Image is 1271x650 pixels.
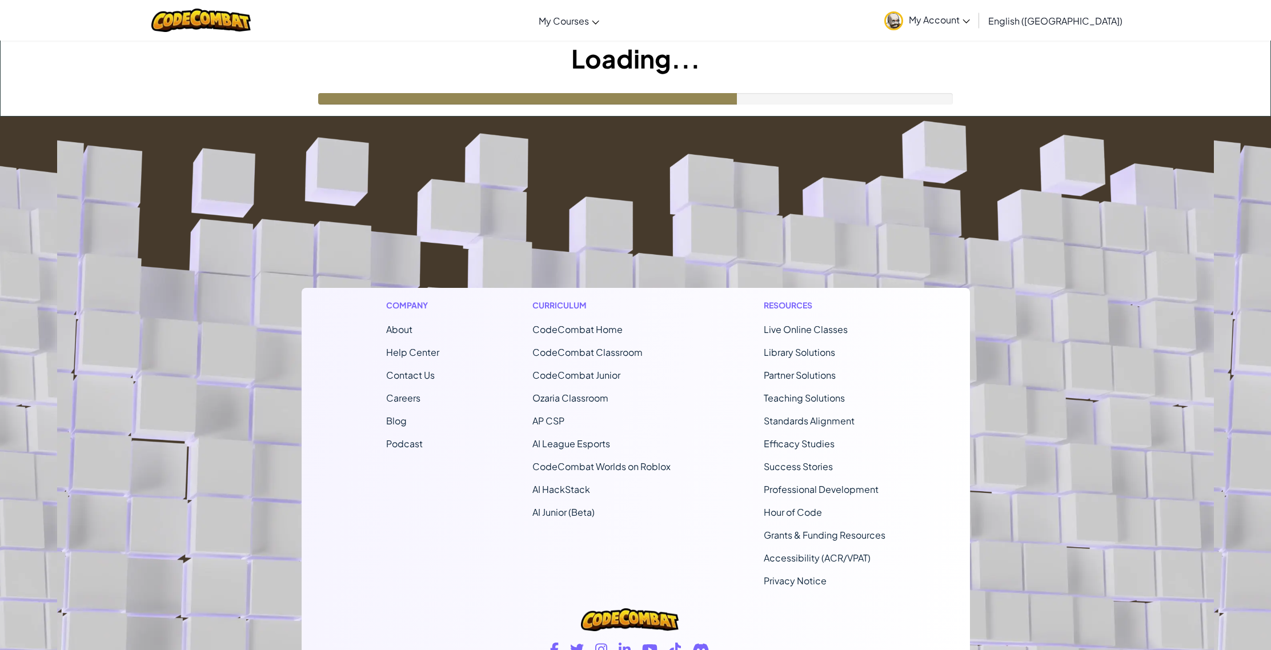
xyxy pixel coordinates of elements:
a: Accessibility (ACR/VPAT) [764,552,871,564]
a: CodeCombat Classroom [532,346,643,358]
h1: Loading... [1,41,1270,76]
a: Grants & Funding Resources [764,529,885,541]
a: Teaching Solutions [764,392,845,404]
a: AI HackStack [532,483,590,495]
a: Success Stories [764,460,833,472]
a: Ozaria Classroom [532,392,608,404]
a: Privacy Notice [764,575,827,587]
a: Blog [386,415,407,427]
span: English ([GEOGRAPHIC_DATA]) [988,15,1122,27]
a: Standards Alignment [764,415,855,427]
img: CodeCombat logo [151,9,251,32]
span: My Courses [539,15,589,27]
a: Efficacy Studies [764,438,835,450]
h1: Resources [764,299,885,311]
img: avatar [884,11,903,30]
a: Library Solutions [764,346,835,358]
a: AI League Esports [532,438,610,450]
a: CodeCombat Junior [532,369,620,381]
a: AP CSP [532,415,564,427]
img: CodeCombat logo [581,608,678,631]
a: My Account [879,2,976,38]
a: CodeCombat Worlds on Roblox [532,460,671,472]
span: CodeCombat Home [532,323,623,335]
a: Podcast [386,438,423,450]
a: Live Online Classes [764,323,848,335]
h1: Company [386,299,439,311]
a: Partner Solutions [764,369,836,381]
a: Professional Development [764,483,879,495]
a: About [386,323,412,335]
span: My Account [909,14,970,26]
a: Help Center [386,346,439,358]
a: English ([GEOGRAPHIC_DATA]) [983,5,1128,36]
a: My Courses [533,5,605,36]
a: Hour of Code [764,506,822,518]
a: AI Junior (Beta) [532,506,595,518]
span: Contact Us [386,369,435,381]
a: Careers [386,392,420,404]
h1: Curriculum [532,299,671,311]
